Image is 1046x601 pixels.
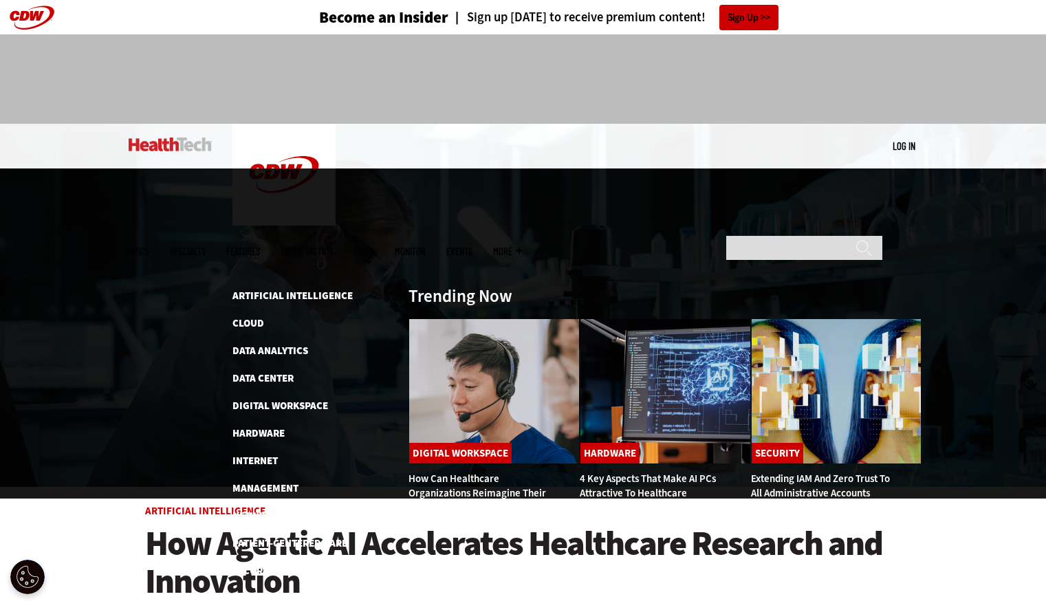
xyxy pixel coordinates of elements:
[719,5,778,30] a: Sign Up
[232,454,278,468] a: Internet
[232,124,336,226] img: Home
[10,560,45,594] button: Open Preferences
[751,318,922,464] img: abstract image of woman with pixelated face
[409,443,512,463] a: Digital Workspace
[232,426,285,440] a: Hardware
[145,525,902,600] a: How Agentic AI Accelerates Healthcare Research and Innovation
[232,316,264,330] a: Cloud
[448,11,706,24] a: Sign up [DATE] to receive premium content!
[232,536,347,550] a: Patient-Centered Care
[893,140,915,152] a: Log in
[232,481,298,495] a: Management
[232,399,328,413] a: Digital Workspace
[580,443,640,463] a: Hardware
[580,472,716,514] a: 4 Key Aspects That Make AI PCs Attractive to Healthcare Workers
[232,371,294,385] a: Data Center
[129,138,212,151] img: Home
[752,443,803,463] a: Security
[408,318,580,464] img: Healthcare contact center
[232,509,295,523] a: Networking
[580,318,751,464] img: Desktop monitor with brain AI concept
[408,287,512,305] h3: Trending Now
[319,10,448,25] h3: Become an Insider
[268,10,448,25] a: Become an Insider
[145,504,265,518] a: Artificial Intelligence
[232,289,353,303] a: Artificial Intelligence
[232,344,308,358] a: Data Analytics
[232,564,277,578] a: Security
[893,139,915,153] div: User menu
[408,472,546,514] a: How Can Healthcare Organizations Reimagine Their Contact Centers?
[751,472,890,500] a: Extending IAM and Zero Trust to All Administrative Accounts
[10,560,45,594] div: Cookie Settings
